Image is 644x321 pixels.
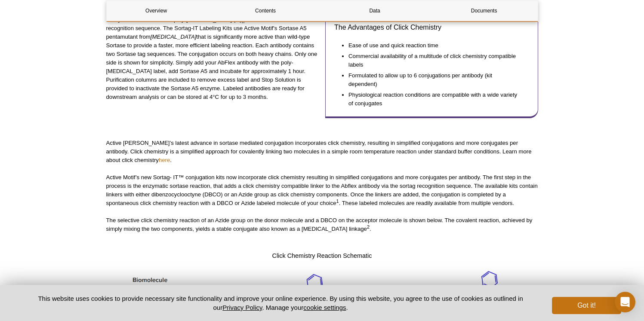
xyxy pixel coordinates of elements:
a: Documents [434,0,534,21]
p: Sortase A belongs to a family of transpeptidases found in [MEDICAL_DATA] that catalyze the attach... [106,7,319,101]
a: Data [325,0,425,21]
p: Active Motif’s new Sortag- IT™ conjugation kits now incorporate click chemistry resulting in simp... [106,173,538,208]
button: cookie settings [303,304,346,311]
a: Contents [216,0,315,21]
a: Overview [107,0,206,21]
p: The selective click chemistry reaction of an Azide group on the donor molecule and a DBCO on the ... [106,216,538,233]
h3: Click Chemistry Reaction Schematic [106,251,538,261]
p: Active [PERSON_NAME]’s latest advance in sortase mediated conjugation incorporates click chemistr... [106,139,538,165]
h3: The Advantages of Click Chemistry [334,22,529,33]
button: Got it! [552,297,621,314]
p: This website uses cookies to provide necessary site functionality and improve your online experie... [23,294,538,312]
em: [MEDICAL_DATA] [151,34,197,40]
sup: 1 [336,199,339,204]
li: Formulated to allow up to 6 conjugations per antibody (kit dependent) [348,69,521,89]
div: Open Intercom Messenger [615,292,635,312]
sup: 2 [367,224,370,229]
li: Commercial availability of a multitude of click chemistry compatible labels [348,50,521,69]
li: Ease of use and quick reaction time [348,39,521,50]
a: Privacy Policy [222,304,262,311]
li: Physiological reaction conditions are compatible with a wide variety of conjugates [348,89,521,108]
a: here [159,157,170,163]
